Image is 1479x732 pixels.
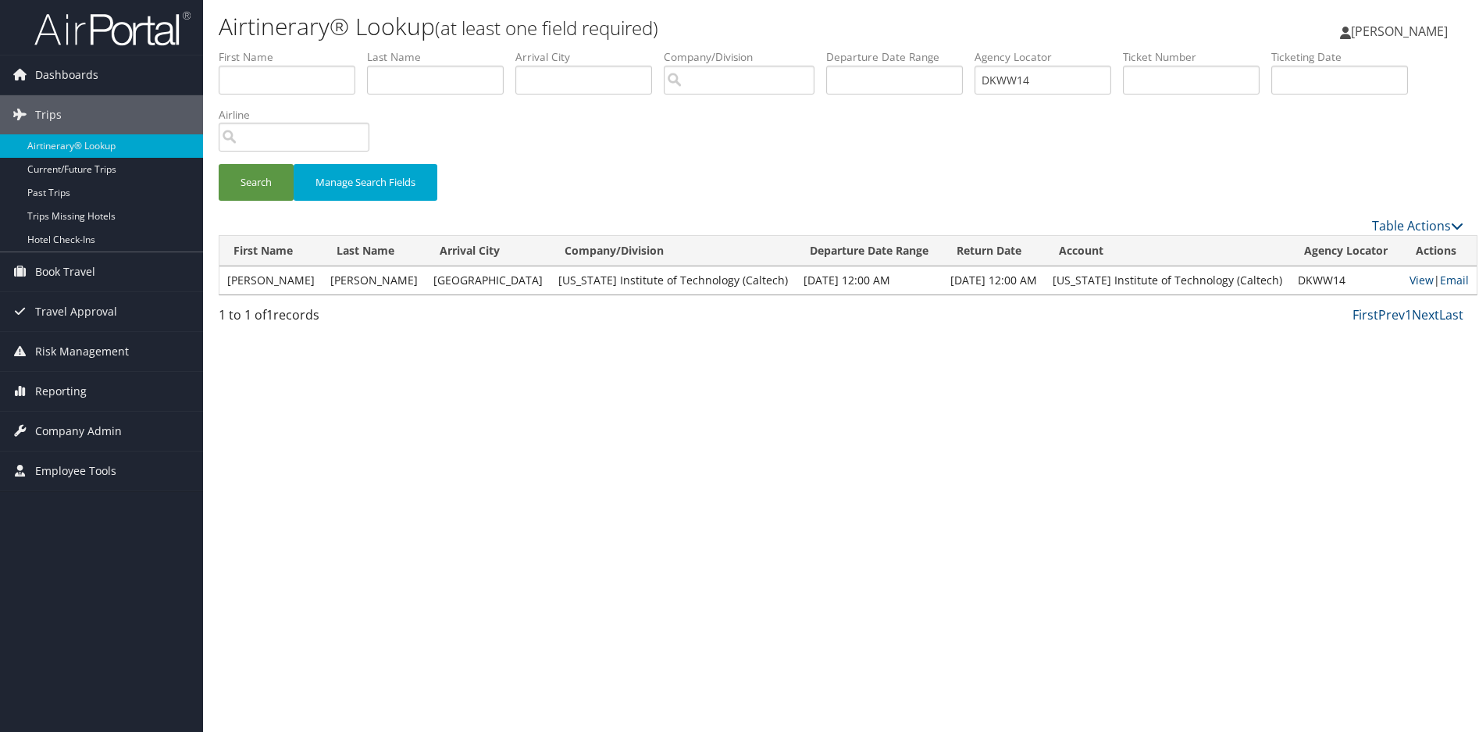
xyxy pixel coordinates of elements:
[1402,236,1477,266] th: Actions
[826,49,975,65] label: Departure Date Range
[35,95,62,134] span: Trips
[796,266,943,295] td: [DATE] 12:00 AM
[1412,306,1439,323] a: Next
[1045,266,1290,295] td: [US_STATE] Institute of Technology (Caltech)
[664,49,826,65] label: Company/Division
[1352,306,1378,323] a: First
[34,10,191,47] img: airportal-logo.png
[323,236,426,266] th: Last Name: activate to sort column ascending
[35,332,129,371] span: Risk Management
[796,236,943,266] th: Departure Date Range: activate to sort column ascending
[1440,273,1469,287] a: Email
[35,452,116,491] span: Employee Tools
[1340,8,1463,55] a: [PERSON_NAME]
[551,266,796,295] td: [US_STATE] Institute of Technology (Caltech)
[367,49,515,65] label: Last Name
[219,49,367,65] label: First Name
[1045,236,1290,266] th: Account: activate to sort column ascending
[426,266,551,295] td: [GEOGRAPHIC_DATA]
[1372,217,1463,234] a: Table Actions
[219,236,323,266] th: First Name: activate to sort column ascending
[1439,306,1463,323] a: Last
[294,164,437,201] button: Manage Search Fields
[35,55,98,95] span: Dashboards
[323,266,426,295] td: [PERSON_NAME]
[1405,306,1412,323] a: 1
[943,266,1045,295] td: [DATE] 12:00 AM
[943,236,1045,266] th: Return Date: activate to sort column ascending
[35,372,87,411] span: Reporting
[219,164,294,201] button: Search
[219,10,1049,43] h1: Airtinerary® Lookup
[1290,236,1402,266] th: Agency Locator: activate to sort column ascending
[266,306,273,323] span: 1
[551,236,796,266] th: Company/Division
[1271,49,1420,65] label: Ticketing Date
[219,107,381,123] label: Airline
[1290,266,1402,295] td: DKWW14
[35,252,95,291] span: Book Travel
[219,305,512,332] div: 1 to 1 of records
[1378,306,1405,323] a: Prev
[219,266,323,295] td: [PERSON_NAME]
[35,292,117,331] span: Travel Approval
[515,49,664,65] label: Arrival City
[35,412,122,451] span: Company Admin
[426,236,551,266] th: Arrival City: activate to sort column ascending
[1123,49,1271,65] label: Ticket Number
[1410,273,1434,287] a: View
[1402,266,1477,295] td: |
[435,15,658,41] small: (at least one field required)
[975,49,1123,65] label: Agency Locator
[1351,23,1448,40] span: [PERSON_NAME]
